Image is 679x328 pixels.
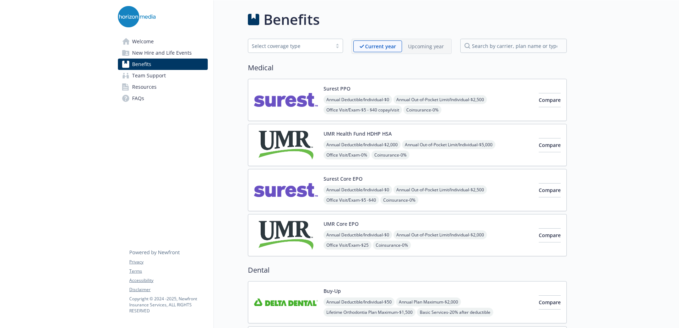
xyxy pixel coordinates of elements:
[132,81,157,93] span: Resources
[129,286,207,293] a: Disclaimer
[132,93,144,104] span: FAQs
[539,97,561,103] span: Compare
[324,241,371,250] span: Office Visit/Exam - $25
[324,140,401,149] span: Annual Deductible/Individual - $2,000
[371,151,409,159] span: Coinsurance - 0%
[393,95,487,104] span: Annual Out-of-Pocket Limit/Individual - $2,500
[264,9,320,30] h1: Benefits
[373,241,411,250] span: Coinsurance - 0%
[539,183,561,197] button: Compare
[254,287,318,317] img: Delta Dental Insurance Company carrier logo
[248,62,567,73] h2: Medical
[254,175,318,205] img: Surest carrier logo
[539,228,561,242] button: Compare
[324,175,363,182] button: Surest Core EPO
[129,259,207,265] a: Privacy
[248,265,567,275] h2: Dental
[254,130,318,160] img: UMR carrier logo
[129,268,207,274] a: Terms
[460,39,567,53] input: search by carrier, plan name or type
[324,220,359,228] button: UMR Core EPO
[539,138,561,152] button: Compare
[129,296,207,314] p: Copyright © 2024 - 2025 , Newfront Insurance Services, ALL RIGHTS RESERVED
[539,187,561,193] span: Compare
[539,93,561,107] button: Compare
[324,297,395,306] span: Annual Deductible/Individual - $50
[254,85,318,115] img: Surest carrier logo
[252,42,328,50] div: Select coverage type
[118,36,208,47] a: Welcome
[396,297,461,306] span: Annual Plan Maximum - $2,000
[254,220,318,250] img: UMR carrier logo
[324,151,370,159] span: Office Visit/Exam - 0%
[324,287,341,295] button: Buy-Up
[118,93,208,104] a: FAQs
[324,185,392,194] span: Annual Deductible/Individual - $0
[324,105,402,114] span: Office Visit/Exam - $5 - $40 copay/visit
[132,59,151,70] span: Benefits
[539,142,561,148] span: Compare
[324,130,392,137] button: UMR Health Fund HDHP HSA
[118,59,208,70] a: Benefits
[324,230,392,239] span: Annual Deductible/Individual - $0
[324,196,379,204] span: Office Visit/Exam - $5 -$40
[393,230,487,239] span: Annual Out-of-Pocket Limit/Individual - $2,000
[408,43,444,50] p: Upcoming year
[539,299,561,306] span: Compare
[365,43,396,50] p: Current year
[132,47,192,59] span: New Hire and Life Events
[132,36,154,47] span: Welcome
[324,308,415,317] span: Lifetime Orthodontia Plan Maximum - $1,500
[417,308,493,317] span: Basic Services - 20% after deductible
[324,95,392,104] span: Annual Deductible/Individual - $0
[118,70,208,81] a: Team Support
[539,232,561,239] span: Compare
[324,85,351,92] button: Surest PPO
[403,105,441,114] span: Coinsurance - 0%
[118,47,208,59] a: New Hire and Life Events
[539,295,561,310] button: Compare
[380,196,418,204] span: Coinsurance - 0%
[118,81,208,93] a: Resources
[402,140,495,149] span: Annual Out-of-Pocket Limit/Individual - $5,000
[129,277,207,284] a: Accessibility
[393,185,487,194] span: Annual Out-of-Pocket Limit/Individual - $2,500
[132,70,166,81] span: Team Support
